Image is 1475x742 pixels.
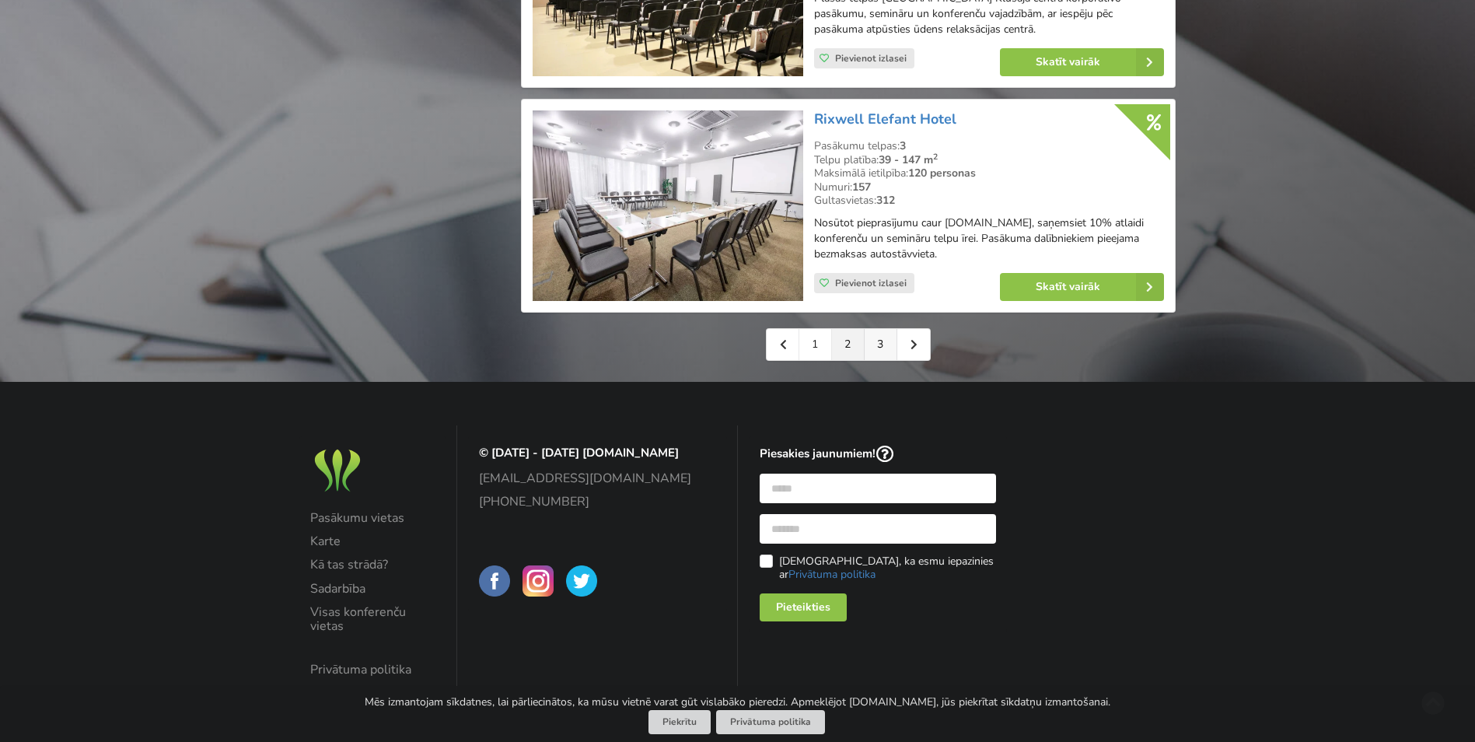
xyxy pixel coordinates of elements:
strong: 3 [900,138,906,153]
p: Nosūtot pieprasījumu caur [DOMAIN_NAME], saņemsiet 10% atlaidi konferenču un semināru telpu īrei.... [814,215,1164,262]
strong: 120 personas [908,166,976,180]
a: 1 [799,329,832,360]
a: [EMAIL_ADDRESS][DOMAIN_NAME] [479,471,716,485]
a: 3 [865,329,897,360]
a: Kā tas strādā? [310,558,435,572]
img: BalticMeetingRooms on Facebook [479,565,510,597]
p: Piesakies jaunumiem! [760,446,997,464]
a: Rixwell Elefant Hotel [814,110,956,128]
div: Pasākumu telpas: [814,139,1164,153]
span: Pievienot izlasei [835,277,907,289]
a: Visas konferenču vietas [310,605,435,634]
strong: 39 - 147 m [879,152,938,167]
a: Skatīt vairāk [1000,273,1164,301]
a: Sadarbība [310,582,435,596]
div: Maksimālā ietilpība: [814,166,1164,180]
sup: 2 [933,151,938,163]
strong: 157 [852,180,871,194]
div: Gultasvietas: [814,194,1164,208]
img: Viesnīca | Rīga | Rixwell Elefant Hotel [533,110,802,301]
a: Skatīt vairāk [1000,48,1164,76]
div: Telpu platība: [814,153,1164,167]
p: © [DATE] - [DATE] [DOMAIN_NAME] [479,446,716,460]
img: BalticMeetingRooms on Instagram [523,565,554,597]
img: BalticMeetingRooms on Twitter [566,565,597,597]
button: Piekrītu [648,710,711,734]
a: Privātuma politika [310,663,435,677]
a: Karte [310,534,435,548]
a: Privātuma politika [788,567,876,582]
a: 2 [832,329,865,360]
div: Pieteikties [760,593,847,621]
a: Pasākumu vietas [310,511,435,525]
a: [PHONE_NUMBER] [479,495,716,509]
strong: 312 [876,193,895,208]
a: Privātuma politika [716,710,825,734]
img: Baltic Meeting Rooms [310,446,365,496]
div: Numuri: [814,180,1164,194]
label: [DEMOGRAPHIC_DATA], ka esmu iepazinies ar [760,555,997,581]
span: Pievienot izlasei [835,52,907,65]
